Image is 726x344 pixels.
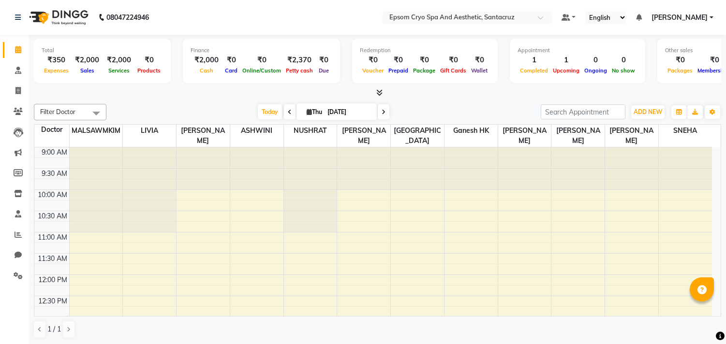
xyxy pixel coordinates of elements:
div: ₹2,370 [283,55,315,66]
span: [PERSON_NAME] [177,125,230,147]
div: Redemption [360,46,490,55]
span: LIVIA [123,125,176,137]
div: 0 [582,55,609,66]
span: Thu [304,108,325,115]
span: MALSAWMKIM [70,125,123,137]
div: 11:30 AM [36,254,69,264]
img: logo [25,4,91,31]
div: ₹0 [222,55,240,66]
span: Prepaid [386,67,411,74]
span: NUSHRAT [284,125,337,137]
div: 10:00 AM [36,190,69,200]
span: Services [106,67,132,74]
div: 1 [518,55,550,66]
span: No show [609,67,637,74]
div: 10:30 AM [36,211,69,221]
span: Filter Doctor [40,108,75,115]
span: Cash [197,67,216,74]
span: Today [258,104,282,119]
div: ₹350 [42,55,71,66]
span: Gift Cards [438,67,469,74]
div: 9:00 AM [40,147,69,158]
span: ASHWINI [230,125,283,137]
span: [PERSON_NAME] [498,125,551,147]
span: Voucher [360,67,386,74]
div: ₹0 [360,55,386,66]
span: Online/Custom [240,67,283,74]
span: Packages [665,67,695,74]
div: ₹0 [135,55,163,66]
span: SNEHA [659,125,712,137]
div: 9:30 AM [40,169,69,179]
span: [GEOGRAPHIC_DATA] [391,125,444,147]
span: ADD NEW [634,108,662,115]
span: Due [316,67,331,74]
span: [PERSON_NAME] [652,13,708,23]
div: Appointment [518,46,637,55]
span: Products [135,67,163,74]
div: Total [42,46,163,55]
span: Wallet [469,67,490,74]
input: 2025-09-04 [325,105,373,119]
span: [PERSON_NAME] [605,125,658,147]
span: Petty cash [283,67,315,74]
span: Package [411,67,438,74]
span: Ongoing [582,67,609,74]
span: Completed [518,67,550,74]
div: ₹0 [240,55,283,66]
div: Finance [191,46,332,55]
div: ₹0 [438,55,469,66]
span: Card [222,67,240,74]
div: 11:00 AM [36,232,69,243]
input: Search Appointment [541,104,625,119]
div: ₹2,000 [103,55,135,66]
button: ADD NEW [631,105,665,119]
span: Sales [78,67,97,74]
div: Doctor [34,125,69,135]
div: ₹0 [469,55,490,66]
div: ₹2,000 [191,55,222,66]
div: ₹0 [386,55,411,66]
span: Upcoming [550,67,582,74]
div: ₹0 [665,55,695,66]
div: ₹0 [315,55,332,66]
span: Expenses [42,67,71,74]
span: [PERSON_NAME] [551,125,605,147]
span: 1 / 1 [47,324,61,334]
div: 12:00 PM [36,275,69,285]
iframe: chat widget [685,305,716,334]
div: ₹2,000 [71,55,103,66]
span: Ganesh HK [444,125,498,137]
b: 08047224946 [106,4,149,31]
div: 0 [609,55,637,66]
span: [PERSON_NAME] [337,125,390,147]
div: ₹0 [411,55,438,66]
div: 12:30 PM [36,296,69,306]
div: 1 [550,55,582,66]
